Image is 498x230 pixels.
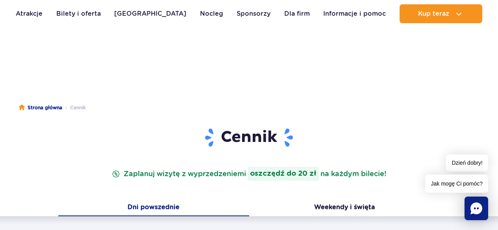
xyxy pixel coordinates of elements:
button: Weekendy i święta [249,200,440,216]
button: Kup teraz [400,4,482,23]
a: Nocleg [200,4,223,23]
a: Sponsorzy [237,4,270,23]
li: Cennik [62,104,86,112]
a: [GEOGRAPHIC_DATA] [114,4,186,23]
a: Strona główna [19,104,62,112]
div: Chat [465,197,488,220]
p: Zaplanuj wizytę z wyprzedzeniem na każdym bilecie! [110,167,388,181]
span: Jak mogę Ci pomóc? [425,175,488,193]
a: Dla firm [284,4,310,23]
button: Dni powszednie [58,200,249,216]
h1: Cennik [64,127,434,148]
span: Kup teraz [418,10,449,17]
a: Informacje i pomoc [323,4,386,23]
span: Dzień dobry! [446,155,488,171]
a: Bilety i oferta [56,4,101,23]
a: Atrakcje [16,4,43,23]
strong: oszczędź do 20 zł [248,167,319,181]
